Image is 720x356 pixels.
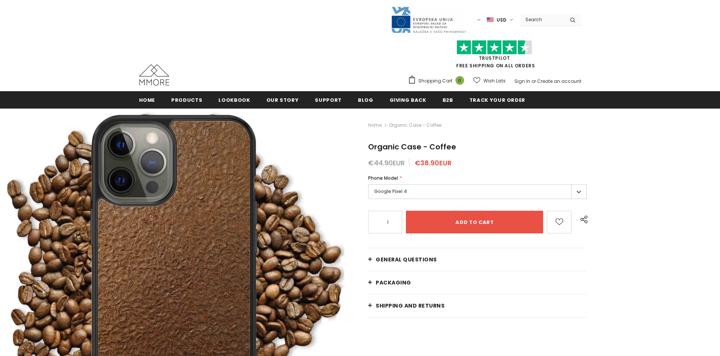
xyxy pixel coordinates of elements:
label: Google Pixel 4 [368,184,587,199]
a: Lookbook [218,91,250,108]
img: MMORE Cases [139,64,169,86]
span: or [531,78,536,84]
span: Track your order [469,96,525,104]
span: PACKAGING [376,279,411,286]
a: Home [139,91,155,108]
input: Search Site [521,14,564,25]
img: Javni Razpis [391,6,466,34]
a: Shopping Cart 0 [408,75,468,87]
span: Organic Case - Coffee [389,121,441,130]
a: Trustpilot [479,55,510,61]
span: Phone Model [368,175,398,181]
input: Add to cart [406,211,543,233]
a: Sign In [514,78,530,84]
span: Shipping and returns [376,302,444,309]
span: Home [139,96,155,104]
a: Create an account [537,78,581,84]
span: Our Story [266,96,299,104]
a: Shipping and returns [368,294,587,317]
span: Lookbook [218,96,250,104]
span: Organic Case - Coffee [368,141,456,152]
a: Blog [358,91,373,108]
span: Wish Lists [483,77,506,85]
img: Trust Pilot Stars [457,40,532,55]
span: USD [497,16,506,24]
a: B2B [443,91,453,108]
a: Wish Lists [473,74,506,87]
span: Products [171,96,202,104]
a: support [315,91,342,108]
span: Shopping Cart [418,77,452,85]
a: Giving back [390,91,426,108]
a: General Questions [368,248,587,271]
span: FREE SHIPPING ON ALL ORDERS [408,44,581,69]
a: Products [171,91,202,108]
span: B2B [443,96,453,104]
span: Giving back [390,96,426,104]
img: USD [487,17,494,23]
a: Our Story [266,91,299,108]
span: General Questions [376,256,437,263]
span: €44.90EUR [368,158,405,168]
a: PACKAGING [368,271,587,294]
a: Track your order [469,91,525,108]
span: Blog [358,96,373,104]
span: 0 [455,76,464,85]
span: support [315,96,342,104]
span: €38.90EUR [415,158,452,168]
a: Home [368,121,382,130]
a: Javni Razpis [391,16,466,23]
